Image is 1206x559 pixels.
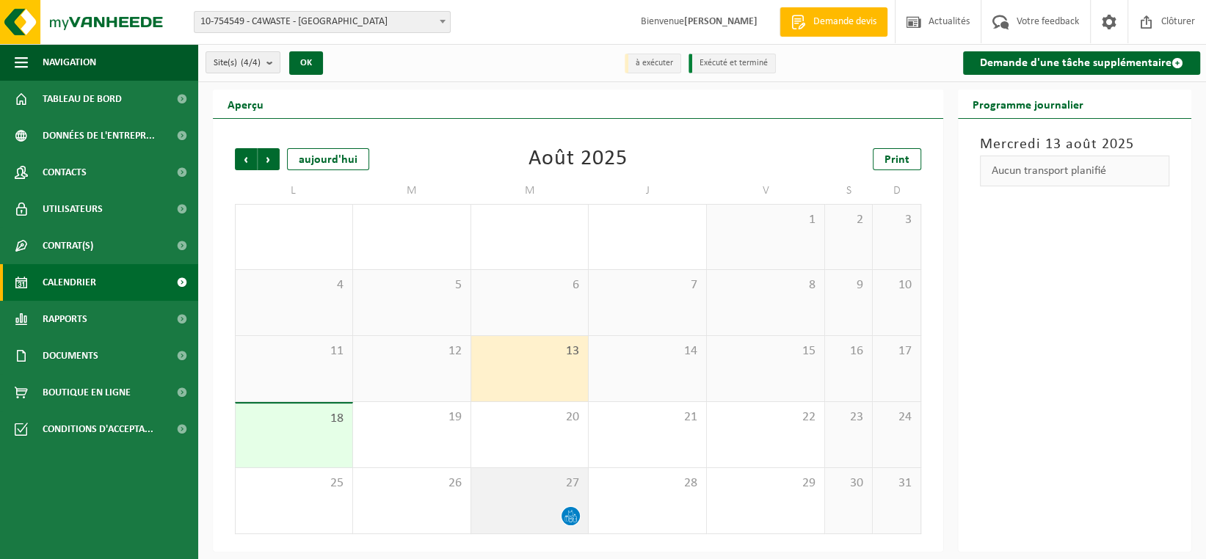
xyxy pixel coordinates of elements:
[832,343,865,359] span: 16
[243,475,345,492] span: 25
[43,264,96,301] span: Calendrier
[880,409,913,425] span: 24
[707,178,825,204] td: V
[880,277,913,293] span: 10
[714,475,817,492] span: 29
[958,89,1098,118] h2: Programme journalier
[235,178,353,204] td: L
[241,58,261,67] count: (4/4)
[596,409,699,425] span: 21
[289,51,323,75] button: OK
[825,178,873,204] td: S
[596,343,699,359] span: 14
[684,16,758,27] strong: [PERSON_NAME]
[43,191,103,227] span: Utilisateurs
[43,81,122,117] span: Tableau de bord
[214,52,261,74] span: Site(s)
[780,7,887,37] a: Demande devis
[714,277,817,293] span: 8
[980,156,1169,186] div: Aucun transport planifié
[873,178,921,204] td: D
[360,343,463,359] span: 12
[243,343,345,359] span: 11
[360,475,463,492] span: 26
[589,178,707,204] td: J
[258,148,280,170] span: Suivant
[873,148,921,170] a: Print
[528,148,628,170] div: Août 2025
[980,134,1169,156] h3: Mercredi 13 août 2025
[479,409,581,425] span: 20
[353,178,471,204] td: M
[596,277,699,293] span: 7
[832,409,865,425] span: 23
[43,374,131,411] span: Boutique en ligne
[832,212,865,228] span: 2
[479,343,581,359] span: 13
[43,117,155,154] span: Données de l'entrepr...
[832,277,865,293] span: 9
[689,54,776,73] li: Exécuté et terminé
[880,343,913,359] span: 17
[714,343,817,359] span: 15
[287,148,369,170] div: aujourd'hui
[810,15,880,29] span: Demande devis
[471,178,589,204] td: M
[243,277,345,293] span: 4
[832,475,865,492] span: 30
[360,277,463,293] span: 5
[884,154,909,166] span: Print
[235,148,257,170] span: Précédent
[206,51,280,73] button: Site(s)(4/4)
[479,475,581,492] span: 27
[479,277,581,293] span: 6
[213,89,278,118] h2: Aperçu
[43,411,153,447] span: Conditions d'accepta...
[43,44,96,81] span: Navigation
[360,409,463,425] span: 19
[43,154,87,191] span: Contacts
[43,227,93,264] span: Contrat(s)
[714,212,817,228] span: 1
[195,12,450,32] span: 10-754549 - C4WASTE - MONT-SUR-MARCHIENNE
[243,411,345,427] span: 18
[625,54,681,73] li: à exécuter
[596,475,699,492] span: 28
[880,212,913,228] span: 3
[714,409,817,425] span: 22
[43,301,87,337] span: Rapports
[194,11,451,33] span: 10-754549 - C4WASTE - MONT-SUR-MARCHIENNE
[963,51,1200,75] a: Demande d'une tâche supplémentaire
[880,475,913,492] span: 31
[43,337,98,374] span: Documents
